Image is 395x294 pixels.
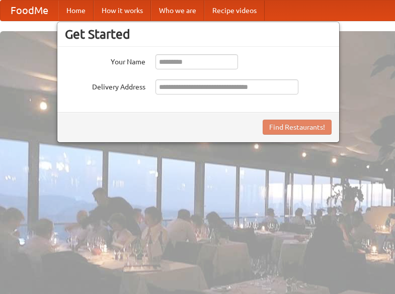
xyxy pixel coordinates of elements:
[151,1,204,21] a: Who we are
[58,1,94,21] a: Home
[1,1,58,21] a: FoodMe
[94,1,151,21] a: How it works
[65,27,332,42] h3: Get Started
[65,79,145,92] label: Delivery Address
[263,120,332,135] button: Find Restaurants!
[65,54,145,67] label: Your Name
[204,1,265,21] a: Recipe videos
